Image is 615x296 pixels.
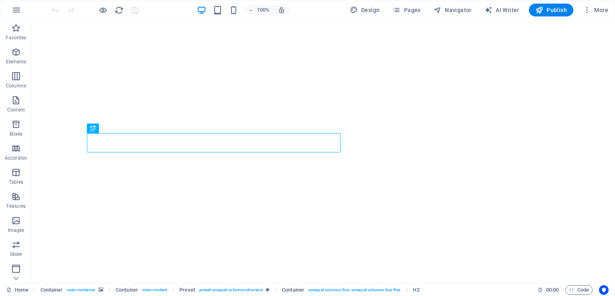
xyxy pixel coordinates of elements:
[552,287,553,293] span: :
[7,107,25,113] p: Content
[6,83,26,89] p: Columns
[413,285,419,295] span: Click to select. Double-click to edit
[5,155,27,161] p: Accordion
[430,4,475,16] button: Navigator
[257,5,270,15] h6: 100%
[392,6,420,14] span: Pages
[6,34,26,41] p: Favorites
[347,4,383,16] button: Design
[8,227,24,233] p: Images
[114,5,124,15] button: reload
[546,285,559,295] span: 00 00
[115,6,124,15] i: Reload page
[179,285,195,295] span: Click to select. Double-click to edit
[535,6,567,14] span: Publish
[484,6,519,14] span: AI Writer
[481,4,523,16] button: AI Writer
[116,285,138,295] span: Click to select. Double-click to edit
[6,203,26,209] p: Features
[10,251,22,257] p: Slider
[40,285,420,295] nav: breadcrumb
[66,285,95,295] span: . main-container
[389,4,424,16] button: Pages
[565,285,593,295] button: Code
[569,285,589,295] span: Code
[6,285,28,295] a: Click to cancel selection. Double-click to open Pages
[434,6,472,14] span: Navigator
[98,5,108,15] button: Click here to leave preview mode and continue editing
[529,4,573,16] button: Publish
[141,285,167,295] span: . main-content
[347,4,383,16] div: Design (Ctrl+Alt+Y)
[198,285,263,295] span: . preset-unequal-columns-structure
[266,288,269,292] i: This element is a customizable preset
[9,179,23,185] p: Tables
[583,6,608,14] span: More
[307,285,400,295] span: . unequal-columns-box .unequal-columns-box-flex
[538,285,559,295] h6: Session time
[282,285,304,295] span: Click to select. Double-click to edit
[6,59,26,65] p: Elements
[278,6,285,14] i: On resize automatically adjust zoom level to fit chosen device.
[10,131,23,137] p: Boxes
[98,288,103,292] i: This element contains a background
[245,5,273,15] button: 100%
[350,6,380,14] span: Design
[40,285,63,295] span: Click to select. Double-click to edit
[580,4,611,16] button: More
[599,285,609,295] button: Usercentrics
